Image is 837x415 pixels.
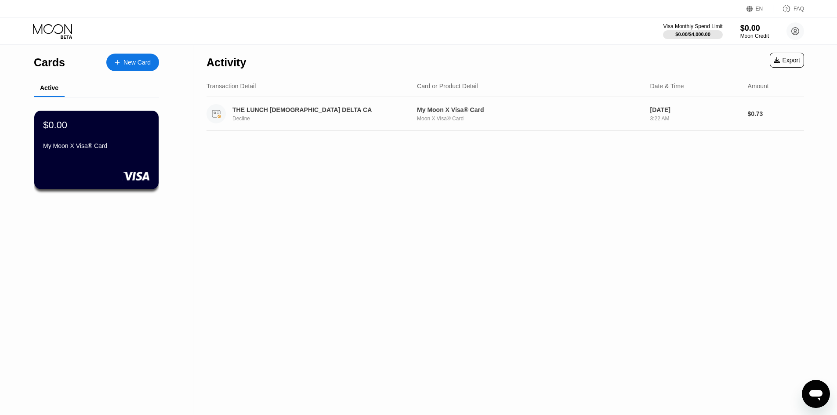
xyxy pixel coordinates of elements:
[770,53,804,68] div: Export
[663,23,722,39] div: Visa Monthly Spend Limit$0.00/$4,000.00
[802,380,830,408] iframe: Button to launch messaging window
[740,33,769,39] div: Moon Credit
[650,106,741,113] div: [DATE]
[747,110,804,117] div: $0.73
[740,24,769,33] div: $0.00
[794,6,804,12] div: FAQ
[34,56,65,69] div: Cards
[650,115,741,122] div: 3:22 AM
[232,115,416,122] div: Decline
[123,59,151,66] div: New Card
[747,83,768,90] div: Amount
[34,111,159,189] div: $0.00My Moon X Visa® Card
[232,106,403,113] div: THE LUNCH [DEMOGRAPHIC_DATA] DELTA CA
[740,24,769,39] div: $0.00Moon Credit
[43,142,150,149] div: My Moon X Visa® Card
[663,23,722,29] div: Visa Monthly Spend Limit
[207,56,246,69] div: Activity
[650,83,684,90] div: Date & Time
[40,84,58,91] div: Active
[417,83,478,90] div: Card or Product Detail
[207,83,256,90] div: Transaction Detail
[746,4,773,13] div: EN
[207,97,804,131] div: THE LUNCH [DEMOGRAPHIC_DATA] DELTA CADeclineMy Moon X Visa® CardMoon X Visa® Card[DATE]3:22 AM$0.73
[675,32,710,37] div: $0.00 / $4,000.00
[417,106,643,113] div: My Moon X Visa® Card
[106,54,159,71] div: New Card
[756,6,763,12] div: EN
[774,57,800,64] div: Export
[773,4,804,13] div: FAQ
[417,115,643,122] div: Moon X Visa® Card
[43,119,67,131] div: $0.00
